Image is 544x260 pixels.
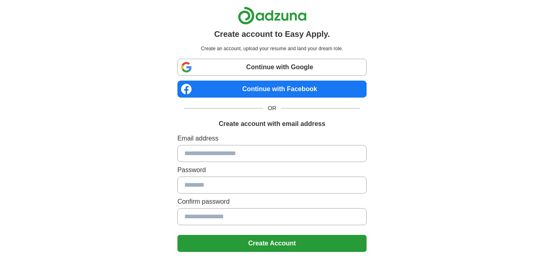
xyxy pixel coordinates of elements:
label: Email address [177,134,367,143]
h1: Create account to Easy Apply. [214,28,330,40]
button: Create Account [177,235,367,252]
a: Continue with Facebook [177,81,367,98]
a: Continue with Google [177,59,367,76]
label: Password [177,165,367,175]
span: OR [263,104,281,113]
h1: Create account with email address [219,119,325,129]
p: Create an account, upload your resume and land your dream role. [179,45,365,52]
label: Confirm password [177,197,367,207]
img: Adzuna logo [238,6,307,25]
